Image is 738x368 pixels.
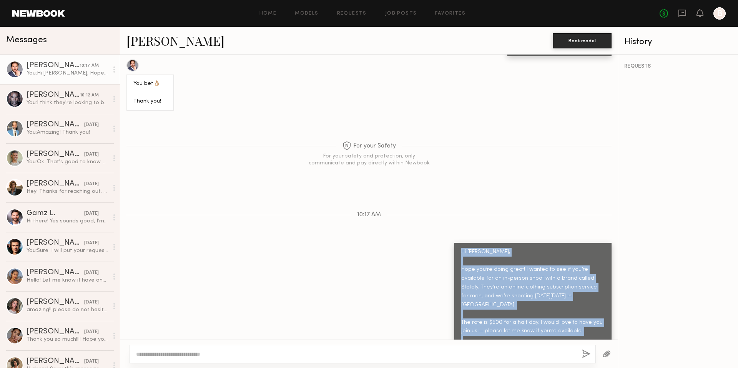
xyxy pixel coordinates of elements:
[84,299,99,306] div: [DATE]
[27,158,108,166] div: You: Ok. That's good to know. Let's connect when you get back in town. Have a safe trip!
[27,217,108,225] div: Hi there! Yes sounds good, I’m available 10/13 to 10/15, let me know if you have any questions!
[84,240,99,247] div: [DATE]
[80,62,99,70] div: 10:17 AM
[385,11,417,16] a: Job Posts
[27,306,108,313] div: amazing!! please do not hesitate to reach out for future projects! you were so great to work with
[435,11,465,16] a: Favorites
[27,121,84,129] div: [PERSON_NAME]
[84,151,99,158] div: [DATE]
[295,11,318,16] a: Models
[80,92,99,99] div: 10:12 AM
[27,247,108,254] div: You: Sure. I will put your request in the notes.
[27,188,108,195] div: Hey! Thanks for reaching out. Sounds fun. What would be the terms/usage?
[27,277,108,284] div: Hello! Let me know if have any other clients coming up
[84,269,99,277] div: [DATE]
[84,121,99,129] div: [DATE]
[624,38,732,46] div: History
[259,11,277,16] a: Home
[27,298,84,306] div: [PERSON_NAME]
[126,32,224,49] a: [PERSON_NAME]
[27,269,84,277] div: [PERSON_NAME]
[27,210,84,217] div: Gamz L.
[133,80,167,106] div: You bet👌🏼 Thank you!
[84,210,99,217] div: [DATE]
[342,141,396,151] span: For your Safety
[27,129,108,136] div: You: Amazing! Thank you!
[461,248,605,362] div: Hi [PERSON_NAME], Hope you’re doing great! I wanted to see if you’re available for an in-person s...
[27,62,80,70] div: [PERSON_NAME]
[27,70,108,77] div: You: Hi [PERSON_NAME], Hope you’re doing great! I wanted to see if you’re available for an in-per...
[27,358,84,365] div: [PERSON_NAME]
[27,336,108,343] div: Thank you so much!!!! Hope you had a great shoot!
[27,151,84,158] div: [PERSON_NAME]
[553,37,612,43] a: Book model
[6,36,47,45] span: Messages
[713,7,726,20] a: B
[27,91,80,99] div: [PERSON_NAME]
[624,64,732,69] div: REQUESTS
[27,328,84,336] div: [PERSON_NAME]
[27,239,84,247] div: [PERSON_NAME]
[337,11,367,16] a: Requests
[84,358,99,365] div: [DATE]
[553,33,612,48] button: Book model
[357,212,381,218] span: 10:17 AM
[84,181,99,188] div: [DATE]
[27,180,84,188] div: [PERSON_NAME]
[307,153,430,167] div: For your safety and protection, only communicate and pay directly within Newbook
[27,99,108,106] div: You: I think they're looking to book you for about half a day, 3-4 hours during the afternoon.
[84,328,99,336] div: [DATE]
